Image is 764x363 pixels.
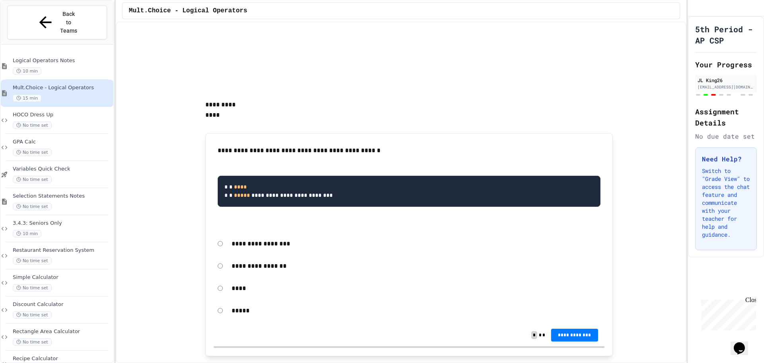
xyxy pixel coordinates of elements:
h3: Need Help? [702,154,750,164]
span: Recipe Calculator [13,355,112,362]
div: No due date set [695,131,757,141]
span: 10 min [13,230,41,237]
span: Mult.Choice - Logical Operators [13,84,112,91]
span: GPA Calc [13,139,112,145]
h2: Assignment Details [695,106,757,128]
p: Switch to "Grade View" to access the chat feature and communicate with your teacher for help and ... [702,167,750,239]
span: Rectangle Area Calculator [13,328,112,335]
h2: Your Progress [695,59,757,70]
span: 3.4.3: Seniors Only [13,220,112,227]
div: JL King26 [698,77,754,84]
span: No time set [13,203,52,210]
span: Restaurant Reservation System [13,247,112,254]
span: HOCO Dress Up [13,112,112,118]
span: No time set [13,284,52,292]
span: Discount Calculator [13,301,112,308]
div: [EMAIL_ADDRESS][DOMAIN_NAME] [698,84,754,90]
span: No time set [13,122,52,129]
iframe: chat widget [731,331,756,355]
span: No time set [13,149,52,156]
span: 10 min [13,67,41,75]
h1: 5th Period - AP CSP [695,24,757,46]
span: Mult.Choice - Logical Operators [129,6,248,16]
span: No time set [13,176,52,183]
span: No time set [13,257,52,265]
span: 15 min [13,94,41,102]
span: Selection Statements Notes [13,193,112,200]
span: Variables Quick Check [13,166,112,173]
span: Back to Teams [59,10,78,35]
span: Simple Calculator [13,274,112,281]
span: No time set [13,311,52,319]
div: Chat with us now!Close [3,3,55,51]
iframe: chat widget [698,296,756,330]
button: Back to Teams [7,6,107,39]
span: No time set [13,338,52,346]
span: Logical Operators Notes [13,57,112,64]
